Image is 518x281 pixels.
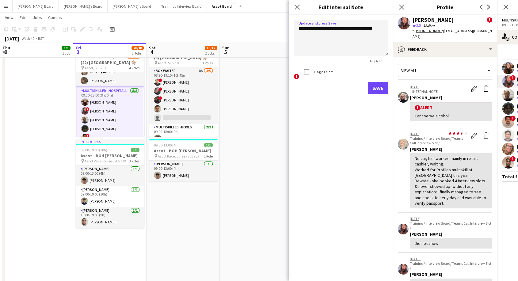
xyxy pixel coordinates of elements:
a: Comms [46,13,64,21]
tcxspan: Call 14-07-2025 via 3CX [410,216,421,221]
span: 5 [221,48,230,55]
app-card-role: [PERSON_NAME]1/110:00-19:00 (9h)[PERSON_NAME] [76,207,144,228]
div: 3 Jobs [132,51,143,55]
label: Flag as alert [313,70,333,74]
div: [PERSON_NAME] [410,231,492,237]
div: No car, has worked mainly in retail, cashier, waiting. Worked for Profiles multiskill at [GEOGRAP... [415,156,487,206]
span: 1/1 [204,143,213,147]
span: ! [86,134,90,138]
span: 4 Roles [129,66,139,70]
app-job-card: In progress08:30-19:15 (10h45m)24/26(22) [GEOGRAPHIC_DATA] 🏇🏼 Ascot, SL5 7JX4 Roles Runner2/209:3... [76,46,144,137]
span: 09:00-13:00 (4h) [154,143,179,147]
p: Training / Interview Board/ Teams Call Interview Slot / [410,261,492,270]
app-card-role: [PERSON_NAME]1/109:00-13:00 (4h)[PERSON_NAME] [149,161,218,181]
button: Ascot Board [207,0,237,12]
span: 2 [2,48,10,55]
span: 3 [75,48,81,55]
span: Ascot Racecourse - SL5 7JX [158,154,199,158]
span: Sat [149,45,156,51]
span: 10/12 [205,46,217,50]
div: [PERSON_NAME] [410,95,492,101]
span: Thu [2,45,10,51]
button: [PERSON_NAME] Board [13,0,59,12]
span: Jobs [33,15,42,20]
span: 3.5 [416,23,421,28]
tcxspan: Call +447720901521 via 3CX [415,28,444,33]
div: [PERSON_NAME] [410,272,492,277]
span: ! [487,17,492,23]
span: Ascot, SL5 7JX [158,61,180,65]
span: Edit [20,15,27,20]
span: ! [510,116,516,121]
div: Alert [415,105,487,111]
div: Did not show [415,241,487,246]
h3: (22) [GEOGRAPHIC_DATA] 🏇🏼 [76,60,144,65]
span: ! [415,105,420,111]
a: Edit [17,13,29,21]
app-job-card: In progress09:00-19:00 (10h)3/3Ascot - BOH [PERSON_NAME] Ascot Racecourse - SL5 7JX3 Roles[PERSON... [76,139,144,228]
span: View all [401,68,417,73]
span: Ascot, SL5 7JX [85,66,106,70]
button: [PERSON_NAME]'s Board [108,0,156,12]
div: [PERSON_NAME] [413,17,454,23]
button: [PERSON_NAME]'s Board [59,0,108,12]
span: 19.8km [422,23,436,28]
div: Cant serve alcohol [415,113,487,119]
div: BST [38,36,44,41]
span: 1/1 [62,46,70,50]
div: [PERSON_NAME] [410,146,492,152]
app-card-role: Multiskilled - Hospitality8/809:30-18:00 (8h30m)[PERSON_NAME]![PERSON_NAME][PERSON_NAME][PERSON_N... [76,87,144,171]
app-card-role: [PERSON_NAME]1/109:00-19:00 (10h)[PERSON_NAME] [76,186,144,207]
span: ! [158,87,162,91]
h3: Ascot - BOH [PERSON_NAME] [76,153,144,158]
span: ! [158,96,162,100]
span: 1 Role [204,154,213,158]
span: 3 Roles [129,159,139,163]
tcxspan: Call 18-07-2025 via 3CX [410,131,421,136]
div: [DATE] [5,36,19,42]
span: 28/30 [131,46,144,50]
tcxspan: Call 03-10-2025 via 3CX [410,85,421,89]
span: ! [158,78,162,82]
tcxspan: Call 08-07-2025 via 3CX [410,256,421,261]
span: View [5,15,13,20]
span: ! [510,156,516,161]
span: 40 / 4000 [365,59,388,63]
app-job-card: 09:00-13:00 (4h)1/1Ascot - BOH [PERSON_NAME] Ascot Racecourse - SL5 7JX1 Role[PERSON_NAME]1/109:0... [149,139,218,181]
button: Training / Interview Board [156,0,207,12]
div: In progress [76,139,144,144]
h3: Edit Internal Note [289,3,393,11]
h3: Ascot - BOH [PERSON_NAME] [149,148,218,154]
app-card-role: Multiskilled - Boxes2/209:00-18:00 (9h)[PERSON_NAME] [149,124,218,154]
div: 2 Jobs [205,51,217,55]
span: ! [294,74,299,79]
span: 09:00-19:00 (10h) [81,148,107,152]
a: View [2,13,16,21]
span: Comms [48,15,62,20]
div: Feedback [393,42,497,57]
div: 1 Job [62,51,70,55]
span: Week 40 [20,36,36,41]
span: Fri [76,45,81,51]
span: Ascot Racecourse - SL5 7JX [85,159,126,163]
app-card-role: BOX Waiter8A4/508:30-19:15 (10h45m)![PERSON_NAME]![PERSON_NAME]![PERSON_NAME][PERSON_NAME] [149,67,218,124]
span: 3 Roles [202,61,213,65]
a: Jobs [30,13,44,21]
h3: Profile [393,3,497,11]
span: 4 [148,48,156,55]
app-job-card: 08:30-19:15 (10h45m)9/11(9) [GEOGRAPHIC_DATA] 🏇🏼 Ascot, SL5 7JX3 RolesBOX Waiter8A4/508:30-19:15 ... [149,46,218,137]
span: | [EMAIL_ADDRESS][DOMAIN_NAME] [413,28,492,39]
span: 3/3 [131,148,139,152]
span: Sun [222,45,230,51]
span: ! [510,75,516,81]
button: Save [368,82,388,94]
span: ! [86,107,90,111]
p: Training / Interview Board/ Teams Call Interview Slot / [410,221,492,230]
p: – INTERNAL NOTE [410,89,468,94]
p: Training / Interview Board/ Teams Call Interview Slot / [410,136,468,145]
app-card-role: [PERSON_NAME]1/109:00-13:00 (4h)[PERSON_NAME] [76,165,144,186]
